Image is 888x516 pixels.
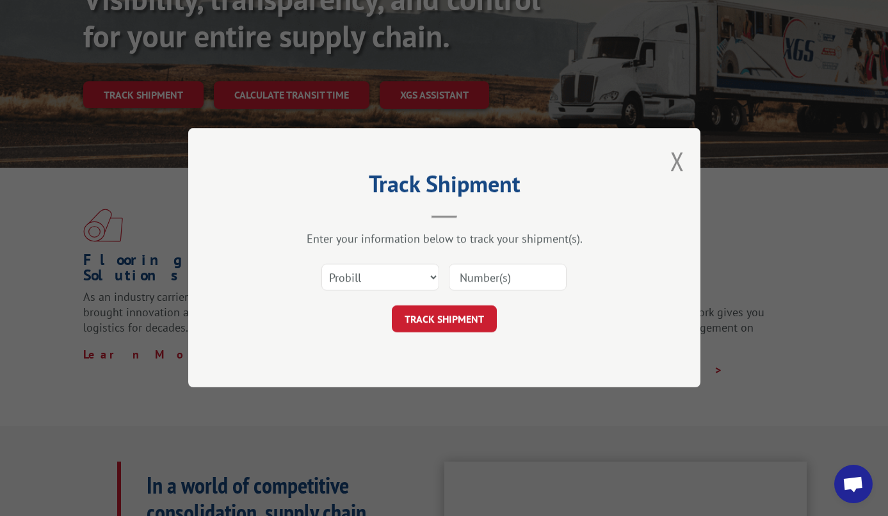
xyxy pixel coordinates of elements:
button: Close modal [670,144,684,178]
input: Number(s) [449,264,567,291]
button: TRACK SHIPMENT [392,306,497,333]
div: Enter your information below to track your shipment(s). [252,232,636,246]
h2: Track Shipment [252,175,636,199]
a: Open chat [834,465,873,503]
